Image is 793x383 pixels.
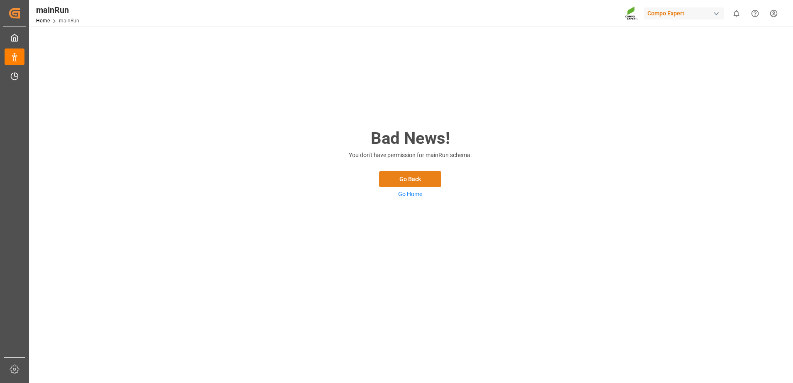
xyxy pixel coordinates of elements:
div: Compo Expert [644,7,724,19]
button: Go Back [379,171,441,187]
img: Screenshot%202023-09-29%20at%2010.02.21.png_1712312052.png [625,6,638,21]
a: Home [36,18,50,24]
button: show 0 new notifications [727,4,746,23]
button: Compo Expert [644,5,727,21]
div: mainRun [36,4,79,16]
p: You don't have permission for mainRun schema. [327,151,493,160]
h2: Bad News! [327,126,493,151]
button: Help Center [746,4,764,23]
a: Go Home [398,191,422,197]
